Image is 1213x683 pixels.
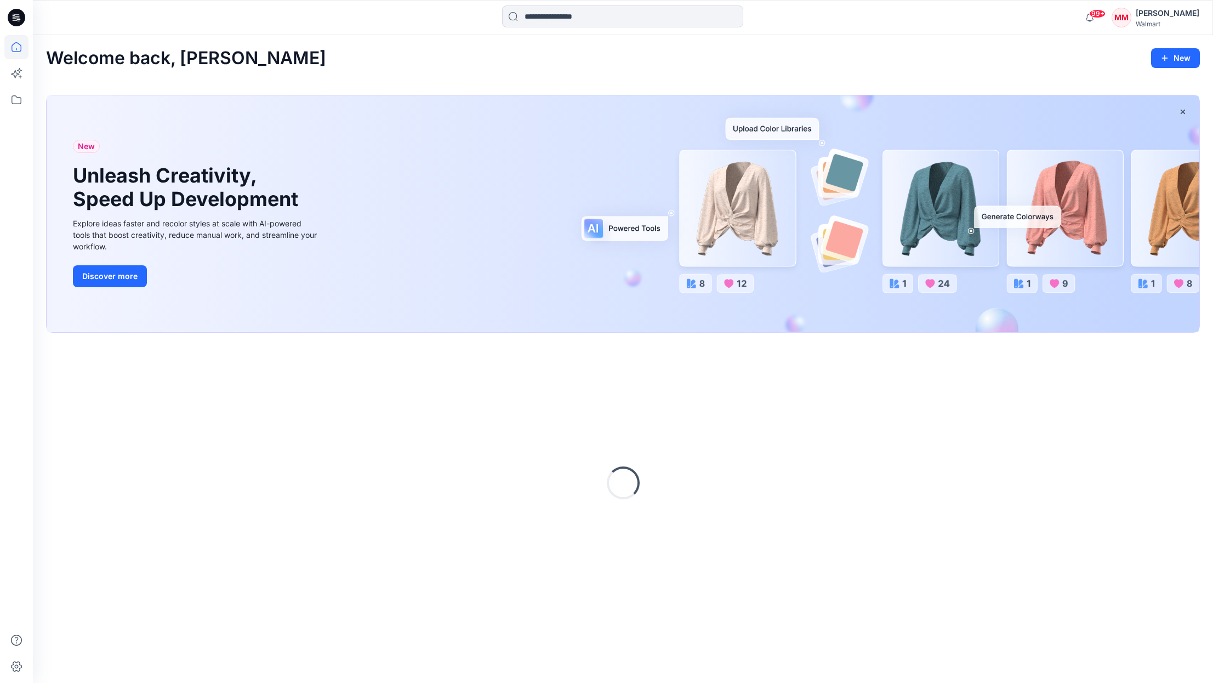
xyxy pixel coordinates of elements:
div: MM [1112,8,1131,27]
div: Walmart [1136,20,1199,28]
h2: Welcome back, [PERSON_NAME] [46,48,326,69]
span: 99+ [1089,9,1106,18]
button: Discover more [73,265,147,287]
div: Explore ideas faster and recolor styles at scale with AI-powered tools that boost creativity, red... [73,218,320,252]
div: [PERSON_NAME] [1136,7,1199,20]
button: New [1151,48,1200,68]
a: Discover more [73,265,320,287]
h1: Unleash Creativity, Speed Up Development [73,164,303,211]
span: New [78,140,95,153]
